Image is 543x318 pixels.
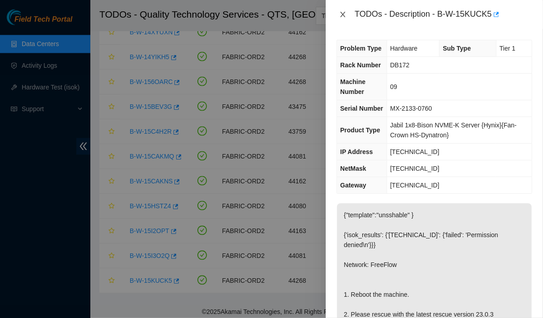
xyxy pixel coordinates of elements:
span: MX-2133-0760 [390,105,432,112]
span: Problem Type [340,45,382,52]
span: Tier 1 [500,45,515,52]
button: Close [337,10,349,19]
span: [TECHNICAL_ID] [390,148,440,155]
span: close [339,11,346,18]
span: Sub Type [443,45,471,52]
span: Product Type [340,126,380,134]
span: Serial Number [340,105,383,112]
span: IP Address [340,148,373,155]
span: Hardware [390,45,418,52]
span: Machine Number [340,78,365,95]
span: DB172 [390,61,410,69]
span: NetMask [340,165,366,172]
span: 09 [390,83,398,90]
span: [TECHNICAL_ID] [390,165,440,172]
div: TODOs - Description - B-W-15KUCK5 [355,7,532,22]
span: Gateway [340,182,366,189]
span: [TECHNICAL_ID] [390,182,440,189]
span: Jabil 1x8-Bison NVME-K Server {Hynix}{Fan-Crown HS-Dynatron} [390,122,517,139]
span: Rack Number [340,61,381,69]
